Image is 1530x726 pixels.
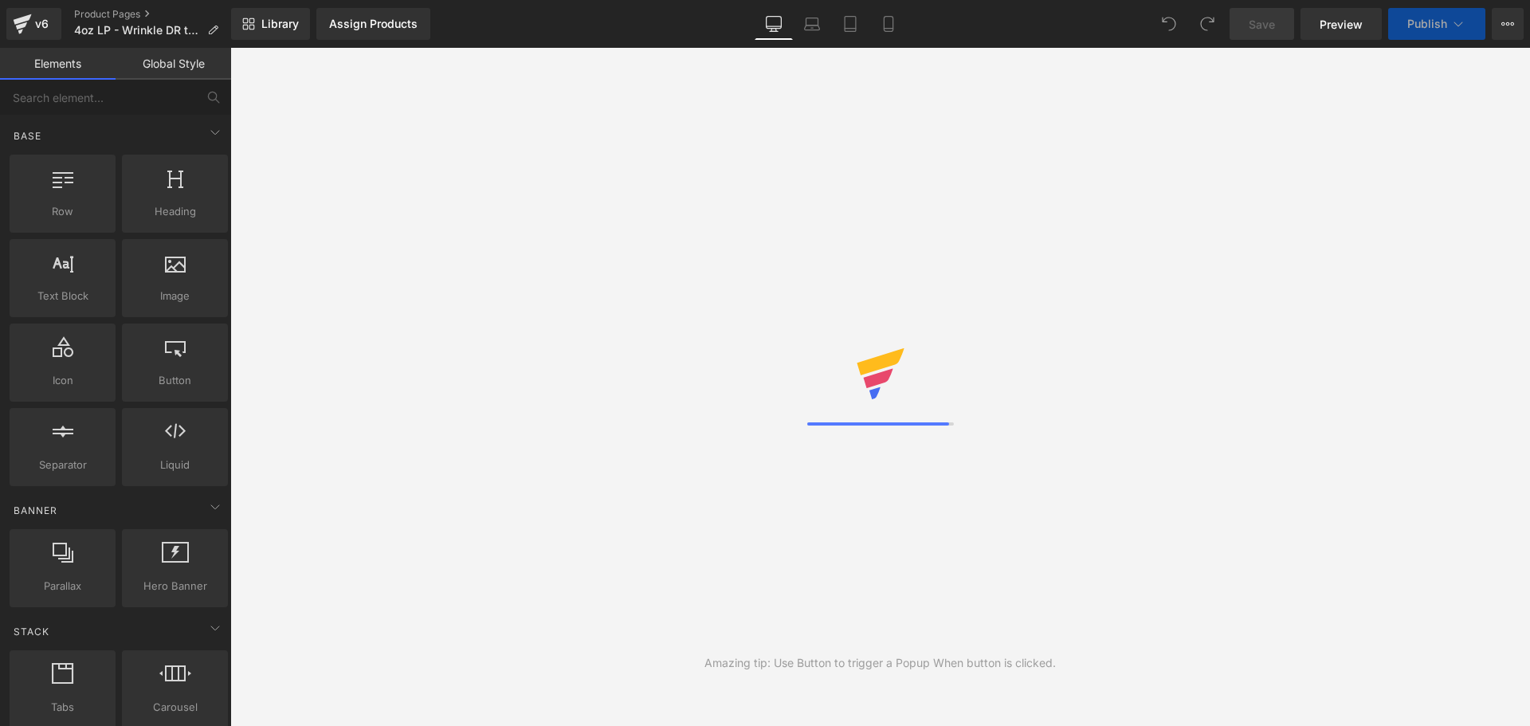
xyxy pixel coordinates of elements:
a: v6 [6,8,61,40]
span: Preview [1320,16,1363,33]
span: Publish [1407,18,1447,30]
span: Parallax [14,578,111,595]
span: Hero Banner [127,578,223,595]
span: Stack [12,624,51,639]
span: Library [261,17,299,31]
span: Liquid [127,457,223,473]
button: More [1492,8,1524,40]
span: Banner [12,503,59,518]
button: Publish [1388,8,1485,40]
span: Button [127,372,223,389]
span: 4oz LP - Wrinkle DR test [74,24,201,37]
span: Image [127,288,223,304]
button: Redo [1191,8,1223,40]
span: Text Block [14,288,111,304]
a: Desktop [755,8,793,40]
span: Save [1249,16,1275,33]
a: Tablet [831,8,869,40]
span: Icon [14,372,111,389]
span: Heading [127,203,223,220]
a: Global Style [116,48,231,80]
span: Tabs [14,699,111,716]
a: Product Pages [74,8,231,21]
a: Laptop [793,8,831,40]
div: Assign Products [329,18,418,30]
a: Mobile [869,8,908,40]
span: Base [12,128,43,143]
span: Row [14,203,111,220]
span: Carousel [127,699,223,716]
a: Preview [1300,8,1382,40]
div: v6 [32,14,52,34]
button: Undo [1153,8,1185,40]
span: Separator [14,457,111,473]
div: Amazing tip: Use Button to trigger a Popup When button is clicked. [704,654,1056,672]
a: New Library [231,8,310,40]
